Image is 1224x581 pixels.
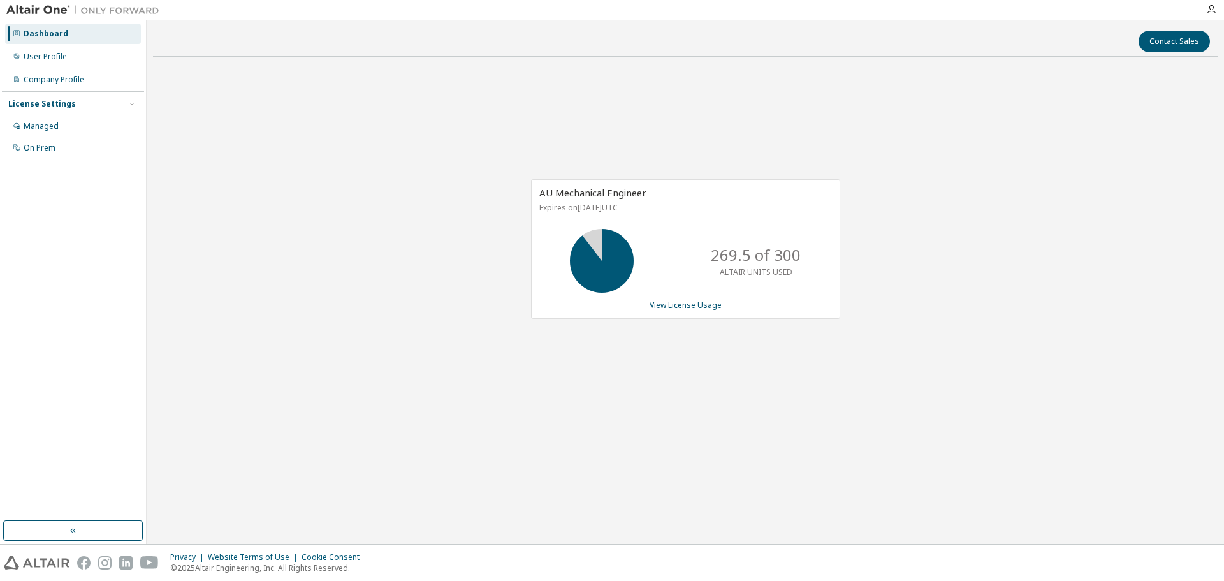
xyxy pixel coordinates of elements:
[720,267,792,277] p: ALTAIR UNITS USED
[140,556,159,570] img: youtube.svg
[539,202,829,213] p: Expires on [DATE] UTC
[539,186,646,199] span: AU Mechanical Engineer
[1139,31,1210,52] button: Contact Sales
[24,29,68,39] div: Dashboard
[24,75,84,85] div: Company Profile
[208,552,302,563] div: Website Terms of Use
[170,552,208,563] div: Privacy
[170,563,367,573] p: © 2025 Altair Engineering, Inc. All Rights Reserved.
[8,99,76,109] div: License Settings
[302,552,367,563] div: Cookie Consent
[24,121,59,131] div: Managed
[24,52,67,62] div: User Profile
[6,4,166,17] img: Altair One
[77,556,91,570] img: facebook.svg
[119,556,133,570] img: linkedin.svg
[650,300,722,311] a: View License Usage
[711,244,801,266] p: 269.5 of 300
[24,143,55,153] div: On Prem
[4,556,69,570] img: altair_logo.svg
[98,556,112,570] img: instagram.svg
